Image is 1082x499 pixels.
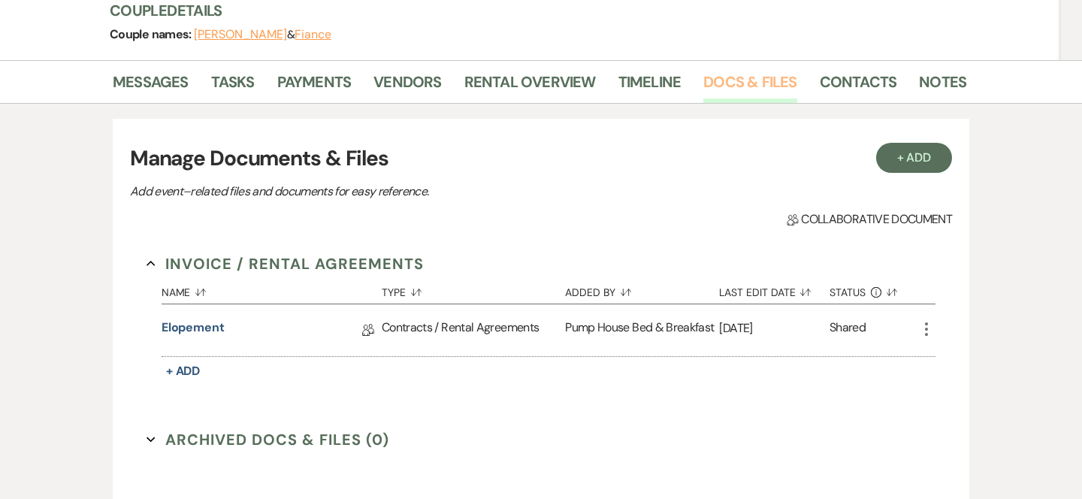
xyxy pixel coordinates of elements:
span: + Add [166,363,201,379]
span: Couple names: [110,26,194,42]
div: Contracts / Rental Agreements [382,304,565,356]
a: Tasks [211,70,255,103]
button: Archived Docs & Files (0) [147,428,389,451]
a: Contacts [820,70,897,103]
button: Type [382,275,565,304]
a: Elopement [162,319,225,342]
p: Add event–related files and documents for easy reference. [130,182,656,201]
a: Notes [919,70,966,103]
button: [PERSON_NAME] [194,29,287,41]
a: Vendors [373,70,441,103]
a: Rental Overview [464,70,596,103]
button: + Add [162,361,205,382]
span: & [194,27,331,42]
h3: Manage Documents & Files [130,143,952,174]
button: Fiance [295,29,331,41]
a: Messages [113,70,189,103]
button: Invoice / Rental Agreements [147,253,424,275]
p: [DATE] [719,319,830,338]
span: Status [830,287,866,298]
a: Docs & Files [703,70,796,103]
a: Timeline [618,70,682,103]
button: Name [162,275,382,304]
a: Payments [277,70,352,103]
button: + Add [876,143,953,173]
div: Pump House Bed & Breakfast [565,304,719,356]
span: Collaborative document [787,210,952,228]
button: Status [830,275,917,304]
div: Shared [830,319,866,342]
button: Added By [565,275,719,304]
button: Last Edit Date [719,275,830,304]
